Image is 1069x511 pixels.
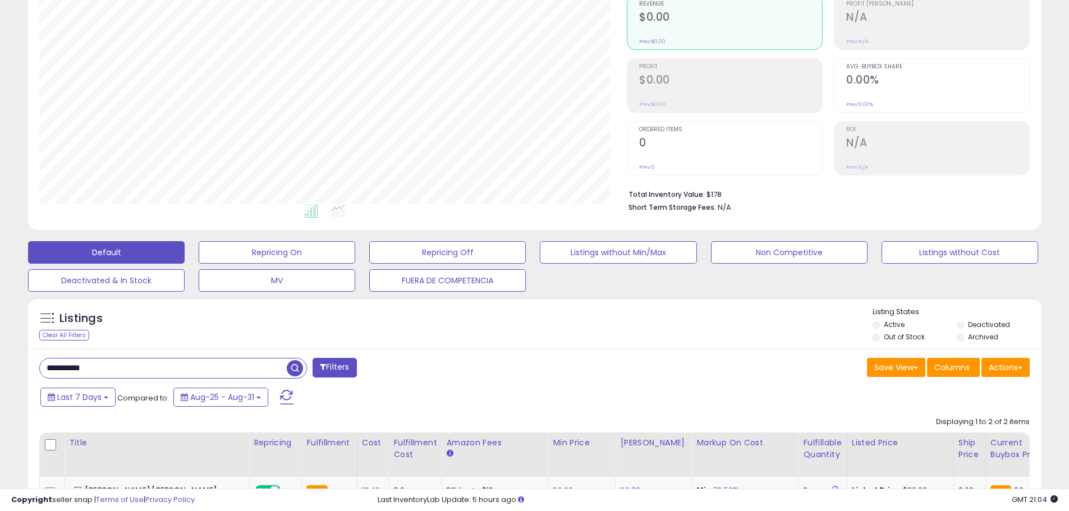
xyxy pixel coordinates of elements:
[884,332,925,342] label: Out of Stock
[639,136,822,151] h2: 0
[620,437,687,449] div: [PERSON_NAME]
[28,269,185,292] button: Deactivated & In Stock
[59,311,103,326] h5: Listings
[553,437,611,449] div: Min Price
[393,437,437,461] div: Fulfillment Cost
[378,495,1058,505] div: Last InventoryLab Update: 5 hours ago.
[846,73,1029,89] h2: 0.00%
[96,494,144,505] a: Terms of Use
[968,320,1010,329] label: Deactivated
[362,437,384,449] div: Cost
[873,307,1041,317] p: Listing States:
[968,332,998,342] label: Archived
[199,269,355,292] button: MV
[846,38,868,45] small: Prev: N/A
[884,320,905,329] label: Active
[867,358,925,377] button: Save View
[313,358,356,378] button: Filters
[882,241,1038,264] button: Listings without Cost
[40,388,116,407] button: Last 7 Days
[692,432,799,477] th: The percentage added to the cost of goods (COGS) that forms the calculator for Min & Max prices.
[190,392,254,403] span: Aug-25 - Aug-31
[628,187,1021,200] li: $178
[639,1,822,7] span: Revenue
[718,202,731,213] span: N/A
[446,449,453,459] small: Amazon Fees.
[639,164,655,171] small: Prev: 0
[934,362,970,373] span: Columns
[696,437,793,449] div: Markup on Cost
[846,64,1029,70] span: Avg. Buybox Share
[846,11,1029,26] h2: N/A
[540,241,696,264] button: Listings without Min/Max
[57,392,102,403] span: Last 7 Days
[936,417,1030,427] div: Displaying 1 to 2 of 2 items
[1012,494,1058,505] span: 2025-09-8 21:04 GMT
[117,393,169,403] span: Compared to:
[711,241,868,264] button: Non Competitive
[958,437,981,461] div: Ship Price
[846,101,873,108] small: Prev: 0.00%
[639,127,822,133] span: Ordered Items
[981,358,1030,377] button: Actions
[369,241,526,264] button: Repricing Off
[846,136,1029,151] h2: N/A
[628,190,705,199] b: Total Inventory Value:
[803,437,842,461] div: Fulfillable Quantity
[306,437,352,449] div: Fulfillment
[846,127,1029,133] span: ROI
[254,437,297,449] div: Repricing
[145,494,195,505] a: Privacy Policy
[846,1,1029,7] span: Profit [PERSON_NAME]
[639,101,666,108] small: Prev: $0.00
[11,494,52,505] strong: Copyright
[446,437,543,449] div: Amazon Fees
[852,437,949,449] div: Listed Price
[39,330,89,340] div: Clear All Filters
[927,358,980,377] button: Columns
[846,164,868,171] small: Prev: N/A
[28,241,185,264] button: Default
[639,11,822,26] h2: $0.00
[11,495,195,505] div: seller snap | |
[639,64,822,70] span: Profit
[639,73,822,89] h2: $0.00
[369,269,526,292] button: FUERA DE COMPETENCIA
[639,38,666,45] small: Prev: $0.00
[990,437,1048,461] div: Current Buybox Price
[69,437,244,449] div: Title
[173,388,268,407] button: Aug-25 - Aug-31
[628,202,716,212] b: Short Term Storage Fees:
[199,241,355,264] button: Repricing On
